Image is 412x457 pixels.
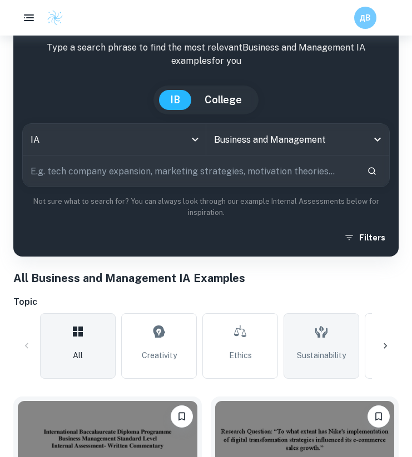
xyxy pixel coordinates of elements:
span: Sustainability [297,349,346,361]
button: ДB [354,7,376,29]
a: Clastify logo [40,9,63,26]
img: Clastify logo [47,9,63,26]
button: IB [159,90,191,110]
span: Ethics [229,349,252,361]
h1: All Business and Management IA Examples [13,270,399,287]
div: IA [23,124,206,155]
p: Type a search phrase to find the most relevant Business and Management IA examples for you [22,41,390,68]
span: All [73,349,83,361]
button: Filters [341,228,390,248]
p: Not sure what to search for? You can always look through our example Internal Assessments below f... [22,196,390,219]
button: Open [370,132,385,147]
button: Bookmark [368,405,390,428]
input: E.g. tech company expansion, marketing strategies, motivation theories... [23,155,358,187]
button: Bookmark [171,405,193,428]
span: Creativity [142,349,177,361]
h6: Topic [13,295,399,309]
button: Search [363,162,381,180]
h6: ДB [359,12,372,24]
button: College [193,90,253,110]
